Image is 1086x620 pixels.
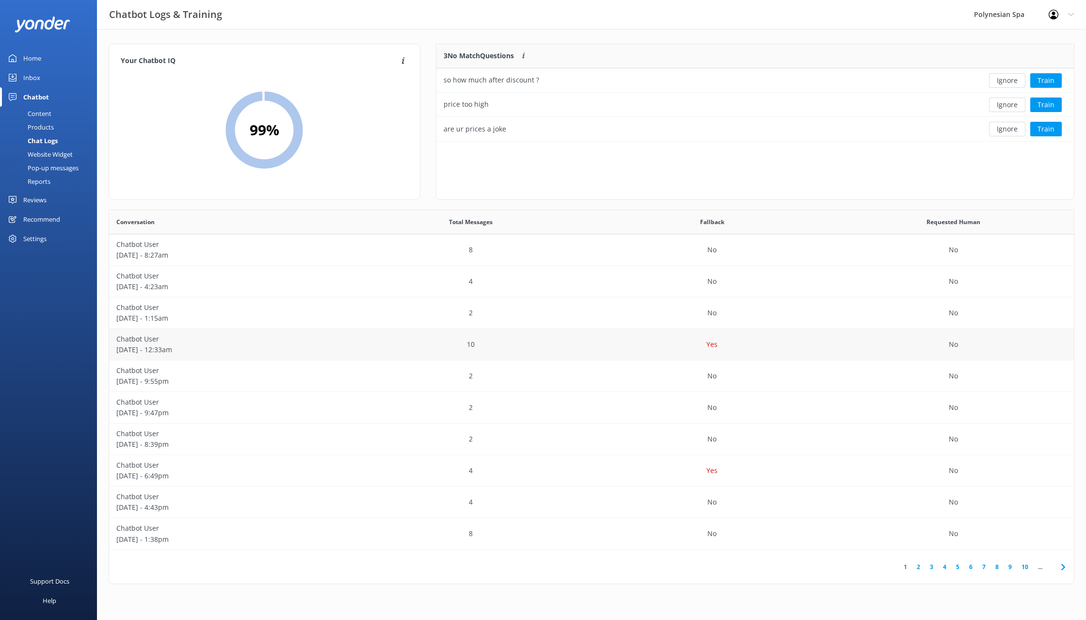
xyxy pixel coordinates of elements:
p: No [949,276,958,287]
p: 10 [467,339,475,350]
p: [DATE] - 1:38pm [116,534,343,545]
p: 4 [469,497,473,507]
div: Content [6,107,51,120]
div: row [109,455,1074,487]
p: [DATE] - 4:23am [116,281,343,292]
div: row [109,329,1074,360]
a: Chat Logs [6,134,97,147]
a: 10 [1017,562,1033,571]
p: No [949,371,958,381]
p: No [949,465,958,476]
p: Chatbot User [116,397,343,408]
p: No [707,308,717,318]
p: [DATE] - 1:15am [116,313,343,324]
p: 8 [469,245,473,255]
div: row [109,424,1074,455]
a: Products [6,120,97,134]
p: Chatbot User [116,523,343,534]
p: No [949,245,958,255]
p: Chatbot User [116,460,343,471]
p: [DATE] - 9:55pm [116,376,343,387]
div: row [109,392,1074,424]
span: Conversation [116,217,155,227]
a: Website Widget [6,147,97,161]
button: Train [1030,122,1062,136]
p: 2 [469,434,473,444]
p: 2 [469,402,473,413]
p: Chatbot User [116,365,343,376]
p: [DATE] - 4:43pm [116,502,343,513]
p: [DATE] - 6:49pm [116,471,343,481]
p: No [949,339,958,350]
p: Chatbot User [116,239,343,250]
span: Total Messages [449,217,493,227]
a: 6 [964,562,977,571]
div: Help [43,591,56,610]
p: 3 No Match Questions [444,50,514,61]
div: grid [109,234,1074,550]
p: Chatbot User [116,428,343,439]
div: Products [6,120,54,134]
div: so how much after discount ? [444,75,539,85]
h3: Chatbot Logs & Training [109,7,222,22]
p: 4 [469,276,473,287]
a: Reports [6,175,97,188]
div: row [109,297,1074,329]
div: row [109,234,1074,266]
div: row [109,518,1074,550]
div: row [109,360,1074,392]
p: No [949,528,958,539]
span: Fallback [700,217,724,227]
p: Yes [706,465,718,476]
button: Train [1030,98,1062,112]
p: 2 [469,371,473,381]
div: Website Widget [6,147,73,161]
div: Reports [6,175,50,188]
a: Pop-up messages [6,161,97,175]
h4: Your Chatbot IQ [121,56,399,66]
p: Yes [706,339,718,350]
a: 3 [925,562,938,571]
div: are ur prices a joke [444,124,506,134]
div: row [436,117,1074,141]
a: 8 [990,562,1004,571]
div: Chat Logs [6,134,58,147]
h2: 99 % [250,118,279,142]
div: Inbox [23,68,40,87]
button: Ignore [989,98,1025,112]
p: [DATE] - 12:33am [116,344,343,355]
p: [DATE] - 8:39pm [116,439,343,450]
p: No [707,497,717,507]
div: grid [436,68,1074,141]
p: No [707,371,717,381]
div: row [436,93,1074,117]
p: No [707,276,717,287]
button: Train [1030,73,1062,88]
p: Chatbot User [116,491,343,502]
p: No [707,528,717,539]
p: 4 [469,465,473,476]
div: Pop-up messages [6,161,79,175]
p: No [949,402,958,413]
div: row [109,487,1074,518]
p: 8 [469,528,473,539]
div: price too high [444,99,489,110]
p: No [949,434,958,444]
img: yonder-white-logo.png [15,16,70,33]
button: Ignore [989,122,1025,136]
p: Chatbot User [116,334,343,344]
p: No [707,245,717,255]
span: ... [1033,562,1047,571]
span: Requested Human [926,217,980,227]
div: row [109,266,1074,297]
p: No [949,497,958,507]
p: No [707,434,717,444]
button: Ignore [989,73,1025,88]
div: Recommend [23,210,60,229]
p: [DATE] - 9:47pm [116,408,343,418]
p: Chatbot User [116,302,343,313]
div: Reviews [23,190,47,210]
p: Chatbot User [116,271,343,281]
a: 5 [951,562,964,571]
p: [DATE] - 8:27am [116,250,343,261]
